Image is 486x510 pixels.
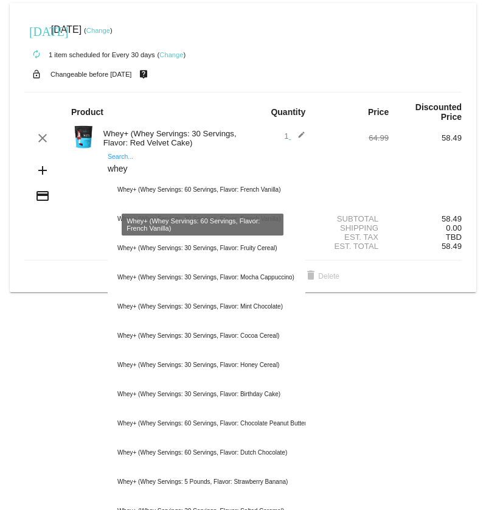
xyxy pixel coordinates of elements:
[108,204,305,234] div: Whey+ (Whey Servings: 30 Servings, Flavor: French Vanilla)
[108,234,305,263] div: Whey+ (Whey Servings: 30 Servings, Flavor: Fruity Cereal)
[415,102,462,122] strong: Discounted Price
[50,71,132,78] small: Changeable before [DATE]
[108,351,305,380] div: Whey+ (Whey Servings: 30 Servings, Flavor: Honey Cereal)
[108,263,305,292] div: Whey+ (Whey Servings: 30 Servings, Flavor: Mocha Cappuccino)
[108,164,305,174] input: Search...
[389,133,462,142] div: 58.49
[35,131,50,145] mat-icon: clear
[108,321,305,351] div: Whey+ (Whey Servings: 30 Servings, Flavor: Cocoa Cereal)
[284,131,305,141] span: 1
[108,175,305,204] div: Whey+ (Whey Servings: 60 Servings, Flavor: French Vanilla)
[71,107,103,117] strong: Product
[24,51,155,58] small: 1 item scheduled for Every 30 days
[29,23,44,38] mat-icon: [DATE]
[316,223,389,232] div: Shipping
[316,133,389,142] div: 64.99
[294,265,349,287] button: Delete
[316,232,389,242] div: Est. Tax
[304,272,339,281] span: Delete
[304,269,318,284] mat-icon: delete
[29,47,44,62] mat-icon: autorenew
[389,214,462,223] div: 58.49
[158,51,186,58] small: ( )
[108,438,305,467] div: Whey+ (Whey Servings: 60 Servings, Flavor: Dutch Chocolate)
[291,131,305,145] mat-icon: edit
[71,125,95,149] img: Image-1-Whey-2lb-Red-Velvet-1000x1000-Roman-Berezecky.png
[29,66,44,82] mat-icon: lock_open
[442,242,462,251] span: 58.49
[86,27,110,34] a: Change
[159,51,183,58] a: Change
[35,189,50,203] mat-icon: credit_card
[368,107,389,117] strong: Price
[84,27,113,34] small: ( )
[108,380,305,409] div: Whey+ (Whey Servings: 30 Servings, Flavor: Birthday Cake)
[446,223,462,232] span: 0.00
[108,292,305,321] div: Whey+ (Whey Servings: 30 Servings, Flavor: Mint Chocolate)
[136,66,151,82] mat-icon: live_help
[316,214,389,223] div: Subtotal
[35,163,50,178] mat-icon: add
[108,467,305,497] div: Whey+ (Whey Servings: 5 Pounds, Flavor: Strawberry Banana)
[97,129,243,147] div: Whey+ (Whey Servings: 30 Servings, Flavor: Red Velvet Cake)
[446,232,462,242] span: TBD
[316,242,389,251] div: Est. Total
[271,107,305,117] strong: Quantity
[108,409,305,438] div: Whey+ (Whey Servings: 60 Servings, Flavor: Chocolate Peanut Butter)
